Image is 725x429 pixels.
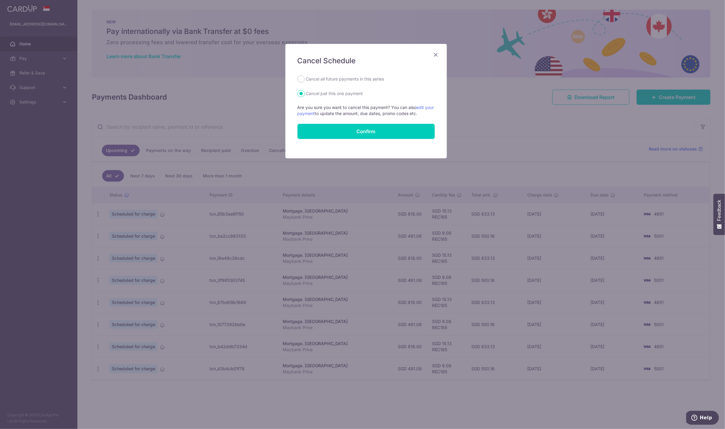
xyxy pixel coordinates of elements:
[717,200,722,221] span: Feedback
[297,56,435,66] h5: Cancel Schedule
[297,124,435,139] button: Confirm
[432,51,440,58] button: Close
[297,104,435,117] p: Are you sure you want to cancel this payment? You can also to update the amount, due dates, promo...
[306,75,384,83] label: Cancel all future payments in this series
[714,194,725,235] button: Feedback - Show survey
[306,90,363,97] label: Cancel just this one payment
[686,411,719,426] iframe: Opens a widget where you can find more information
